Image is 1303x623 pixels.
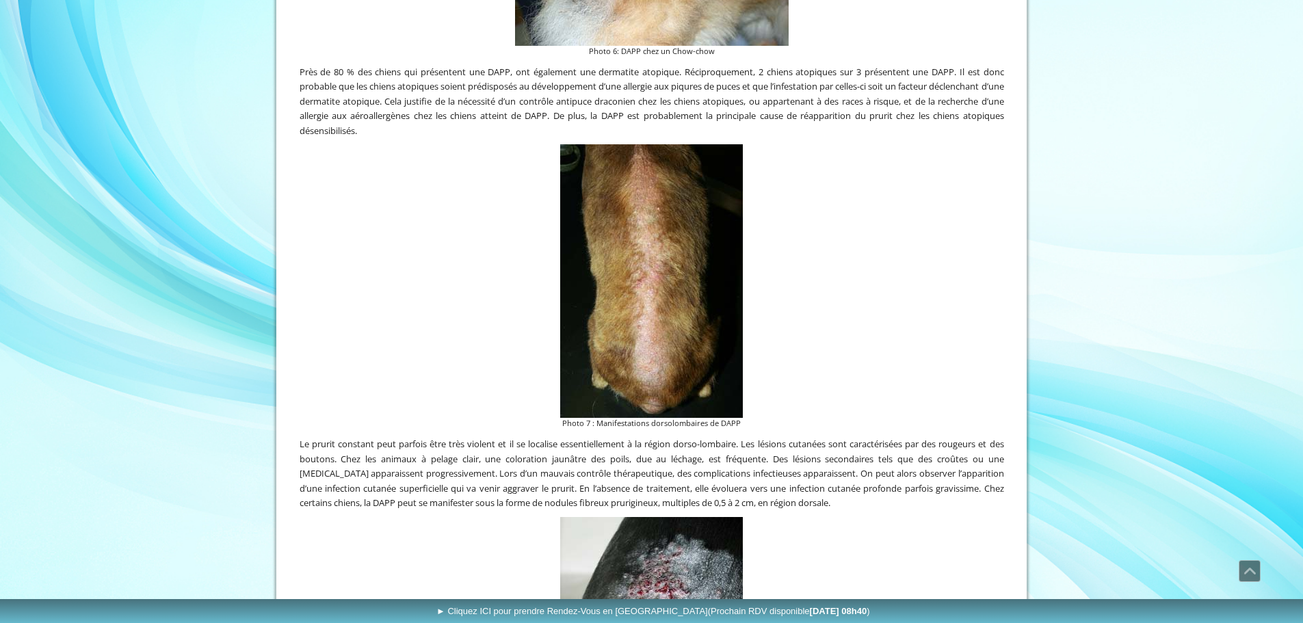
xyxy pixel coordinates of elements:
[560,418,743,429] figcaption: Photo 7 : Manifestations dorsolombaires de DAPP
[708,606,870,616] span: (Prochain RDV disponible )
[436,606,870,616] span: ► Cliquez ICI pour prendre Rendez-Vous en [GEOGRAPHIC_DATA]
[810,606,867,616] b: [DATE] 08h40
[560,144,743,418] img: Photo 7 : Manifestations dorsolombaires de DAPP
[300,438,1004,509] span: Le prurit constant peut parfois être très violent et il se localise essentiellement à la région d...
[300,66,1004,137] span: Près de 80 % des chiens qui présentent une DAPP, ont également une dermatite atopique. Réciproque...
[515,46,789,57] figcaption: Photo 6: DAPP chez un Chow-chow
[1239,560,1261,582] a: Défiler vers le haut
[1239,561,1260,581] span: Défiler vers le haut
